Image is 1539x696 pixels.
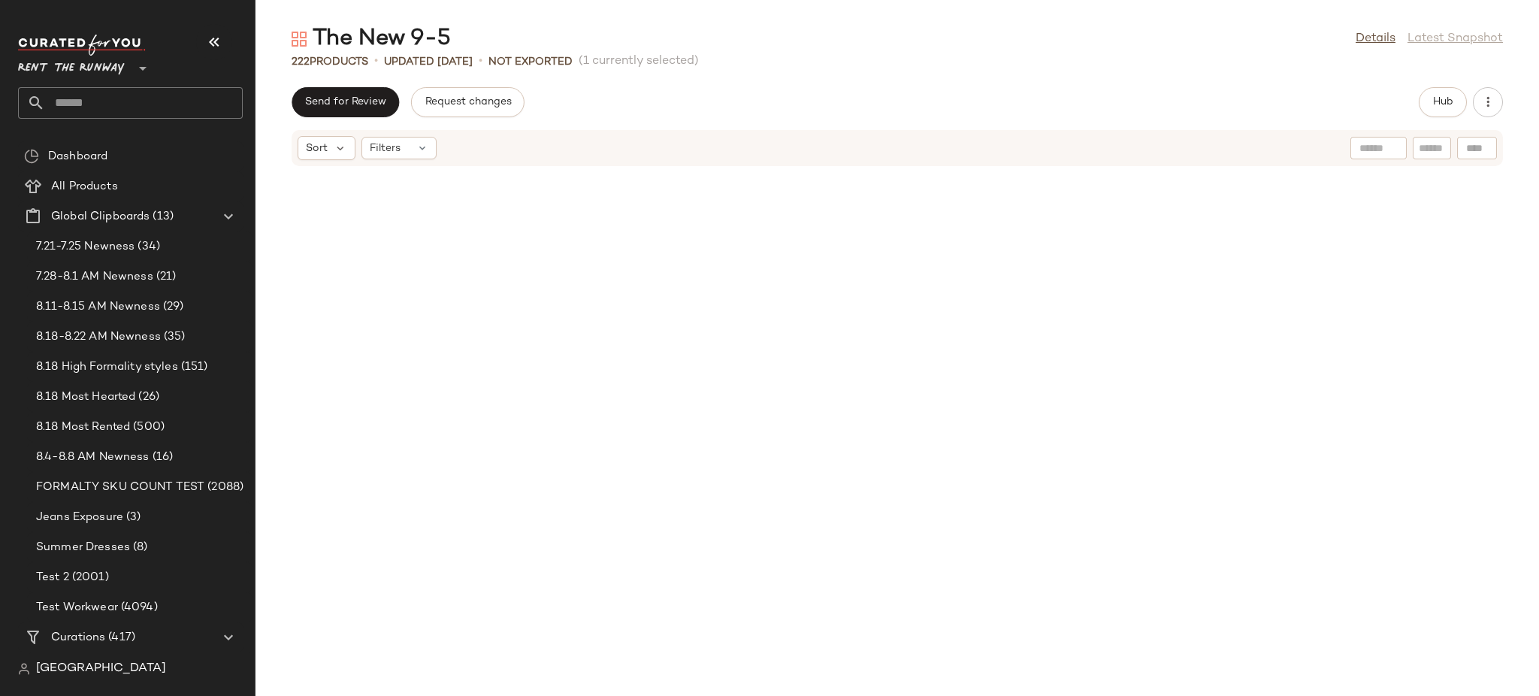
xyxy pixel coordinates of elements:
[153,268,177,286] span: (21)
[105,629,135,646] span: (417)
[384,54,473,70] p: updated [DATE]
[36,539,130,556] span: Summer Dresses
[370,141,401,156] span: Filters
[51,208,150,225] span: Global Clipboards
[204,479,243,496] span: (2088)
[1419,87,1467,117] button: Hub
[36,328,161,346] span: 8.18-8.22 AM Newness
[479,53,482,71] span: •
[36,389,135,406] span: 8.18 Most Hearted
[118,599,158,616] span: (4094)
[36,268,153,286] span: 7.28-8.1 AM Newness
[36,359,178,376] span: 8.18 High Formality styles
[292,87,399,117] button: Send for Review
[18,51,125,78] span: Rent the Runway
[36,599,118,616] span: Test Workwear
[1432,96,1453,108] span: Hub
[36,479,204,496] span: FORMALTY SKU COUNT TEST
[306,141,328,156] span: Sort
[160,298,184,316] span: (29)
[36,660,166,678] span: [GEOGRAPHIC_DATA]
[150,208,174,225] span: (13)
[36,238,135,256] span: 7.21-7.25 Newness
[135,238,160,256] span: (34)
[36,509,123,526] span: Jeans Exposure
[374,53,378,71] span: •
[150,449,174,466] span: (16)
[161,328,186,346] span: (35)
[24,149,39,164] img: svg%3e
[36,419,130,436] span: 8.18 Most Rented
[48,148,107,165] span: Dashboard
[178,359,208,376] span: (151)
[411,87,524,117] button: Request changes
[130,539,147,556] span: (8)
[1356,30,1395,48] a: Details
[18,663,30,675] img: svg%3e
[36,298,160,316] span: 8.11-8.15 AM Newness
[579,53,699,71] span: (1 currently selected)
[130,419,165,436] span: (500)
[36,569,69,586] span: Test 2
[123,509,141,526] span: (3)
[69,569,109,586] span: (2001)
[18,35,146,56] img: cfy_white_logo.C9jOOHJF.svg
[424,96,511,108] span: Request changes
[36,449,150,466] span: 8.4-8.8 AM Newness
[51,178,118,195] span: All Products
[292,54,368,70] div: Products
[51,629,105,646] span: Curations
[488,54,573,70] p: Not Exported
[135,389,159,406] span: (26)
[304,96,386,108] span: Send for Review
[292,56,310,68] span: 222
[292,32,307,47] img: svg%3e
[292,24,451,54] div: The New 9-5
